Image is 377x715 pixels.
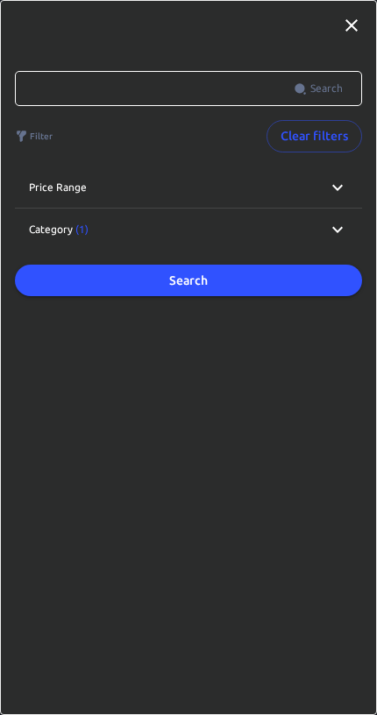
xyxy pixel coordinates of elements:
span: (1) [75,223,89,235]
p: Category [29,222,89,237]
div: Category (1) [15,209,362,251]
div: Price range [15,166,362,209]
button: Search [15,265,362,297]
p: Price range [29,180,87,195]
span: Search [310,80,343,97]
p: Filter [30,130,53,143]
button: Clear filters [267,120,362,152]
